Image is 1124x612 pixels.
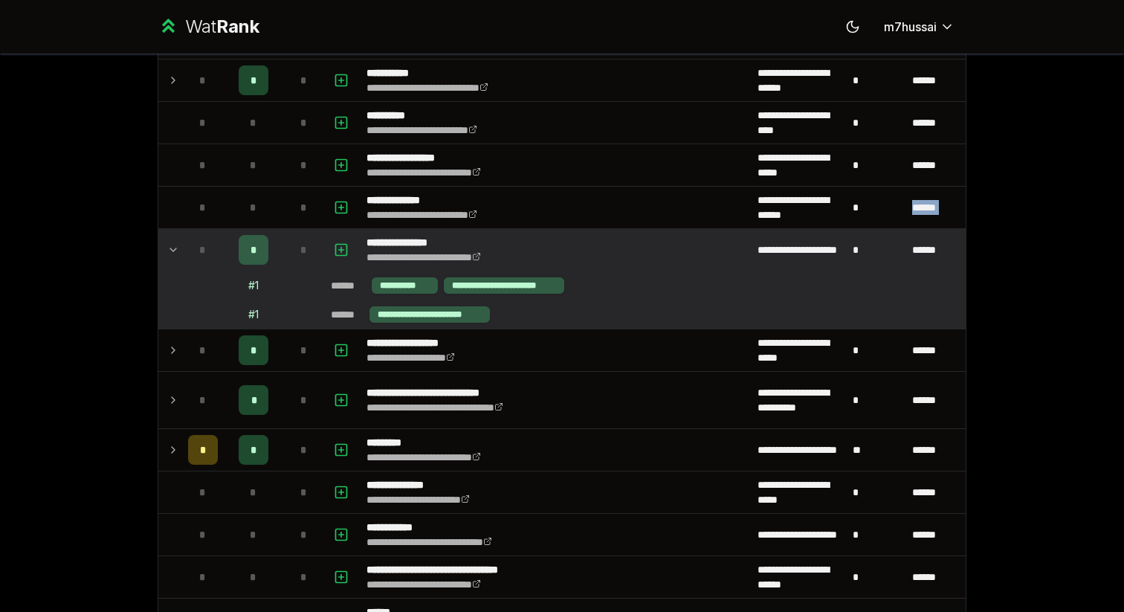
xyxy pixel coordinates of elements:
div: Wat [185,15,259,39]
a: WatRank [158,15,259,39]
span: m7hussai [884,18,937,36]
div: # 1 [248,307,259,322]
span: Rank [216,16,259,37]
button: m7hussai [872,13,966,40]
div: # 1 [248,278,259,293]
